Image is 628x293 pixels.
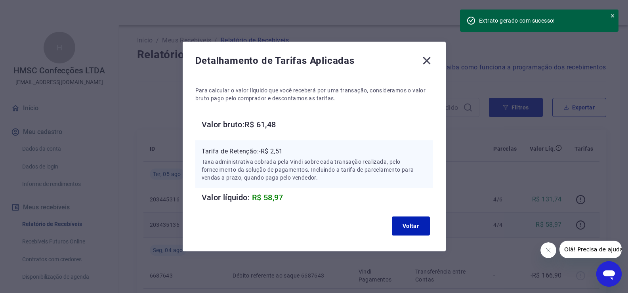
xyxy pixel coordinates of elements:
[252,193,283,202] span: R$ 58,97
[540,242,556,258] iframe: Fechar mensagem
[479,17,600,25] div: Extrato gerado com sucesso!
[392,216,430,236] button: Voltar
[202,191,433,204] h6: Valor líquido:
[195,54,433,70] div: Detalhamento de Tarifas Aplicadas
[202,118,433,131] h6: Valor bruto: R$ 61,48
[559,241,622,258] iframe: Mensagem da empresa
[202,158,427,182] p: Taxa administrativa cobrada pela Vindi sobre cada transação realizada, pelo fornecimento da soluç...
[195,86,433,102] p: Para calcular o valor líquido que você receberá por uma transação, consideramos o valor bruto pag...
[202,147,427,156] p: Tarifa de Retenção: -R$ 2,51
[596,261,622,287] iframe: Botão para abrir a janela de mensagens
[5,6,67,12] span: Olá! Precisa de ajuda?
